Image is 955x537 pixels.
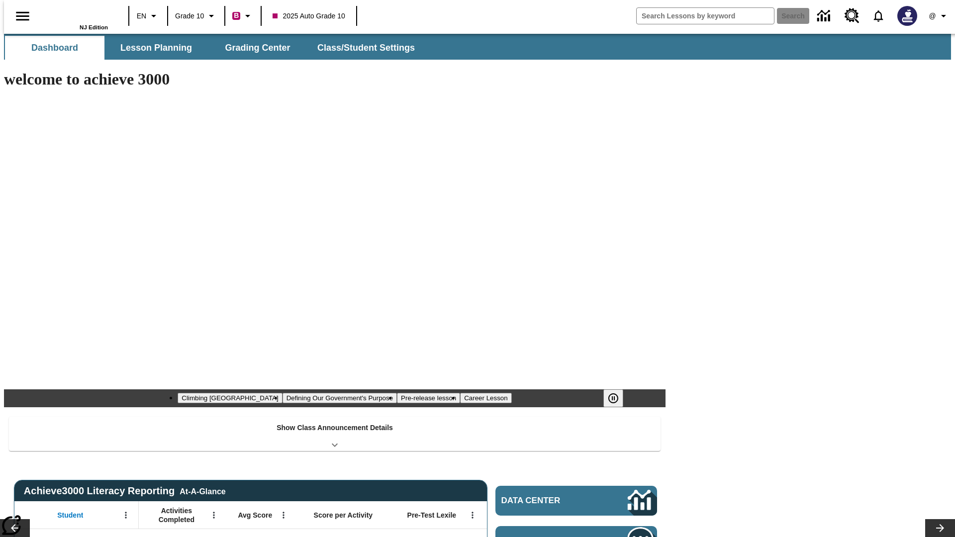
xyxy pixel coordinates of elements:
[175,11,204,21] span: Grade 10
[891,3,923,29] button: Select a new avatar
[171,7,221,25] button: Grade: Grade 10, Select a grade
[234,9,239,22] span: B
[208,36,307,60] button: Grading Center
[637,8,774,24] input: search field
[43,4,108,24] a: Home
[180,485,225,496] div: At-A-Glance
[238,511,272,520] span: Avg Score
[865,3,891,29] a: Notifications
[8,1,37,31] button: Open side menu
[397,393,460,403] button: Slide 3 Pre-release lesson
[495,486,657,516] a: Data Center
[225,42,290,54] span: Grading Center
[923,7,955,25] button: Profile/Settings
[57,511,83,520] span: Student
[925,519,955,537] button: Lesson carousel, Next
[811,2,839,30] a: Data Center
[317,42,415,54] span: Class/Student Settings
[460,393,511,403] button: Slide 4 Career Lesson
[839,2,865,29] a: Resource Center, Will open in new tab
[603,389,623,407] button: Pause
[43,3,108,30] div: Home
[206,508,221,523] button: Open Menu
[929,11,936,21] span: @
[4,36,424,60] div: SubNavbar
[132,7,164,25] button: Language: EN, Select a language
[80,24,108,30] span: NJ Edition
[465,508,480,523] button: Open Menu
[137,11,146,21] span: EN
[283,393,397,403] button: Slide 2 Defining Our Government's Purpose
[228,7,258,25] button: Boost Class color is violet red. Change class color
[603,389,633,407] div: Pause
[178,393,282,403] button: Slide 1 Climbing Mount Tai
[31,42,78,54] span: Dashboard
[5,36,104,60] button: Dashboard
[277,423,393,433] p: Show Class Announcement Details
[273,11,345,21] span: 2025 Auto Grade 10
[501,496,594,506] span: Data Center
[309,36,423,60] button: Class/Student Settings
[144,506,209,524] span: Activities Completed
[24,485,226,497] span: Achieve3000 Literacy Reporting
[276,508,291,523] button: Open Menu
[897,6,917,26] img: Avatar
[118,508,133,523] button: Open Menu
[106,36,206,60] button: Lesson Planning
[9,417,661,451] div: Show Class Announcement Details
[407,511,457,520] span: Pre-Test Lexile
[314,511,373,520] span: Score per Activity
[4,34,951,60] div: SubNavbar
[120,42,192,54] span: Lesson Planning
[4,70,666,89] h1: welcome to achieve 3000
